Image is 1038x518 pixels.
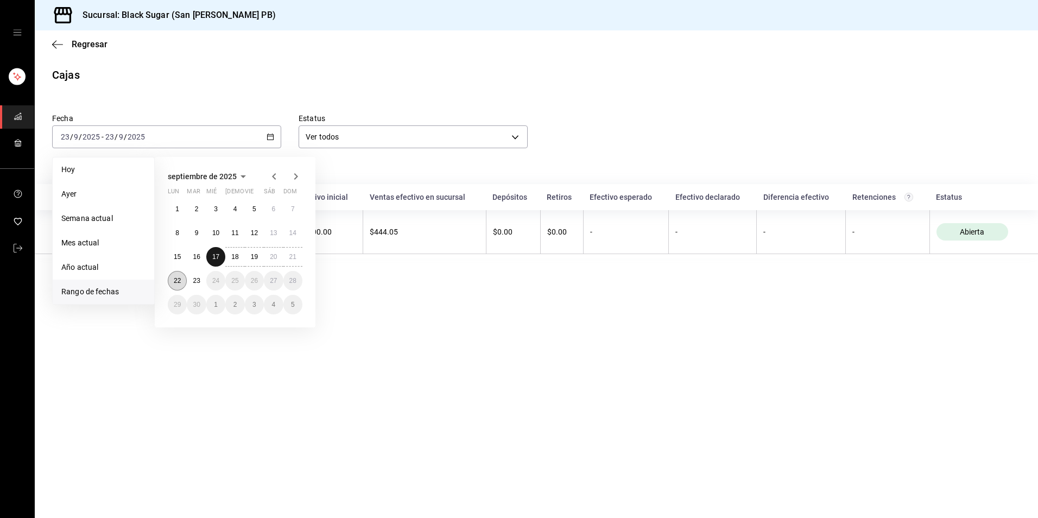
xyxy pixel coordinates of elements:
div: - [675,228,750,236]
span: Rango de fechas [61,286,145,298]
button: septiembre de 2025 [168,170,250,183]
div: Efectivo esperado [590,193,662,201]
abbr: 2 de septiembre de 2025 [195,205,199,213]
abbr: 8 de septiembre de 2025 [175,229,179,237]
abbr: 25 de septiembre de 2025 [231,277,238,285]
abbr: jueves [225,188,289,199]
button: 22 de septiembre de 2025 [168,271,187,290]
abbr: 28 de septiembre de 2025 [289,277,296,285]
button: 2 de septiembre de 2025 [187,199,206,219]
span: / [70,132,73,141]
abbr: 16 de septiembre de 2025 [193,253,200,261]
button: 23 de septiembre de 2025 [187,271,206,290]
button: 25 de septiembre de 2025 [225,271,244,290]
button: 27 de septiembre de 2025 [264,271,283,290]
abbr: 5 de octubre de 2025 [291,301,295,308]
div: - [852,228,922,236]
button: 16 de septiembre de 2025 [187,247,206,267]
abbr: 13 de septiembre de 2025 [270,229,277,237]
span: Mes actual [61,237,145,249]
input: -- [105,132,115,141]
abbr: 18 de septiembre de 2025 [231,253,238,261]
abbr: 4 de octubre de 2025 [271,301,275,308]
div: Diferencia efectivo [763,193,839,201]
div: - [763,228,839,236]
button: 12 de septiembre de 2025 [245,223,264,243]
span: Abierta [955,228,989,236]
abbr: 17 de septiembre de 2025 [212,253,219,261]
button: 2 de octubre de 2025 [225,295,244,314]
abbr: 23 de septiembre de 2025 [193,277,200,285]
span: Año actual [61,262,145,273]
button: 20 de septiembre de 2025 [264,247,283,267]
abbr: 5 de septiembre de 2025 [252,205,256,213]
button: 7 de septiembre de 2025 [283,199,302,219]
button: 17 de septiembre de 2025 [206,247,225,267]
button: Regresar [52,39,107,49]
abbr: 15 de septiembre de 2025 [174,253,181,261]
abbr: lunes [168,188,179,199]
span: Regresar [72,39,107,49]
abbr: miércoles [206,188,217,199]
button: 8 de septiembre de 2025 [168,223,187,243]
div: Estatus [936,193,1021,201]
input: ---- [82,132,100,141]
abbr: 6 de septiembre de 2025 [271,205,275,213]
button: 18 de septiembre de 2025 [225,247,244,267]
abbr: 27 de septiembre de 2025 [270,277,277,285]
div: $0.00 [493,228,534,236]
h3: Sucursal: Black Sugar (San [PERSON_NAME] PB) [74,9,276,22]
abbr: 24 de septiembre de 2025 [212,277,219,285]
div: Retenciones [852,193,923,201]
button: 15 de septiembre de 2025 [168,247,187,267]
abbr: 1 de septiembre de 2025 [175,205,179,213]
abbr: 10 de septiembre de 2025 [212,229,219,237]
input: -- [118,132,124,141]
button: 21 de septiembre de 2025 [283,247,302,267]
button: 1 de septiembre de 2025 [168,199,187,219]
button: 29 de septiembre de 2025 [168,295,187,314]
abbr: 7 de septiembre de 2025 [291,205,295,213]
abbr: 22 de septiembre de 2025 [174,277,181,285]
div: Ventas efectivo en sucursal [370,193,480,201]
span: - [102,132,104,141]
button: 1 de octubre de 2025 [206,295,225,314]
div: Efectivo declarado [675,193,750,201]
span: / [79,132,82,141]
abbr: 14 de septiembre de 2025 [289,229,296,237]
abbr: 9 de septiembre de 2025 [195,229,199,237]
button: 5 de octubre de 2025 [283,295,302,314]
button: 14 de septiembre de 2025 [283,223,302,243]
span: Semana actual [61,213,145,224]
abbr: 26 de septiembre de 2025 [251,277,258,285]
div: - [590,228,662,236]
abbr: 3 de octubre de 2025 [252,301,256,308]
abbr: 2 de octubre de 2025 [233,301,237,308]
abbr: 29 de septiembre de 2025 [174,301,181,308]
div: $0.00 [547,228,577,236]
abbr: 20 de septiembre de 2025 [270,253,277,261]
button: 4 de octubre de 2025 [264,295,283,314]
div: $444.05 [370,228,479,236]
abbr: 12 de septiembre de 2025 [251,229,258,237]
button: 28 de septiembre de 2025 [283,271,302,290]
button: 30 de septiembre de 2025 [187,295,206,314]
button: 24 de septiembre de 2025 [206,271,225,290]
input: -- [60,132,70,141]
span: / [124,132,127,141]
abbr: 4 de septiembre de 2025 [233,205,237,213]
button: 10 de septiembre de 2025 [206,223,225,243]
button: 13 de septiembre de 2025 [264,223,283,243]
button: 19 de septiembre de 2025 [245,247,264,267]
button: 5 de septiembre de 2025 [245,199,264,219]
abbr: sábado [264,188,275,199]
button: 9 de septiembre de 2025 [187,223,206,243]
div: Ver todos [299,125,528,148]
button: 6 de septiembre de 2025 [264,199,283,219]
abbr: 30 de septiembre de 2025 [193,301,200,308]
button: open drawer [13,28,22,37]
div: Retiros [547,193,577,201]
abbr: 1 de octubre de 2025 [214,301,218,308]
div: Depósitos [492,193,534,201]
button: 26 de septiembre de 2025 [245,271,264,290]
